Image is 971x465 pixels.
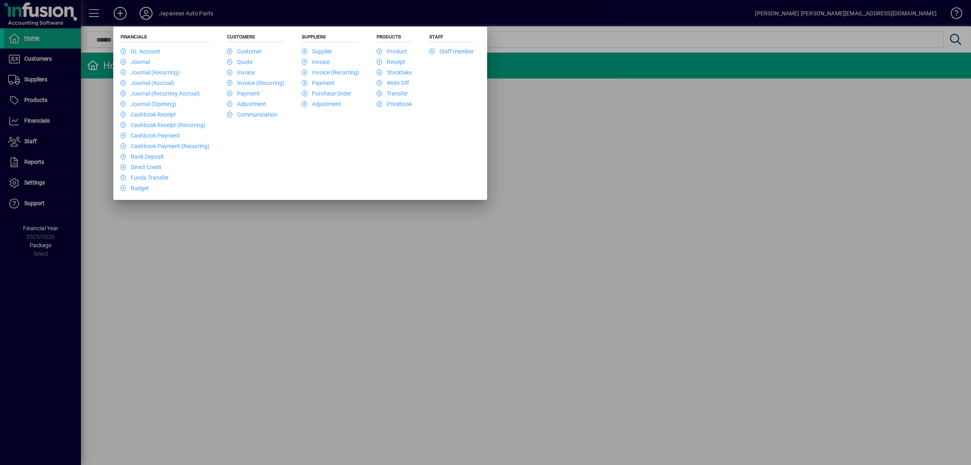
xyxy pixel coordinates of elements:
[121,111,176,118] a: Cashbook Receipt
[121,185,149,191] a: Budget
[377,90,408,97] a: Transfer
[227,59,252,65] a: Quote
[302,101,341,107] a: Adjustment
[377,69,412,76] a: Stocktake
[121,174,169,181] a: Funds Transfer
[429,34,474,42] h5: Staff
[121,143,210,149] a: Cashbook Payment (Recurring)
[302,48,332,55] a: Supplier
[121,48,160,55] a: GL Account
[377,34,412,42] h5: Products
[121,69,180,76] a: Journal (Recurring)
[121,80,174,86] a: Journal (Accrual)
[121,90,200,97] a: Journal (Recurring Accrual)
[302,59,330,65] a: Invoice
[227,101,266,107] a: Adjustment
[227,69,255,76] a: Invoice
[377,101,412,107] a: Pricebook
[227,111,277,118] a: Communication
[302,34,359,42] h5: Suppliers
[121,132,180,139] a: Cashbook Payment
[377,59,405,65] a: Receipt
[227,90,260,97] a: Payment
[121,164,161,170] a: Direct Credit
[429,48,474,55] a: Staff member
[227,34,284,42] h5: Customers
[377,48,407,55] a: Product
[227,80,284,86] a: Invoice (Recurring)
[377,80,409,86] a: Write Off
[302,80,335,86] a: Payment
[302,90,351,97] a: Purchase Order
[302,69,359,76] a: Invoice (Recurring)
[121,59,150,65] a: Journal
[121,101,176,107] a: Journal (Opening)
[227,48,262,55] a: Customer
[121,122,206,128] a: Cashbook Receipt (Recurring)
[121,153,164,160] a: Bank Deposit
[121,34,210,42] h5: Financials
